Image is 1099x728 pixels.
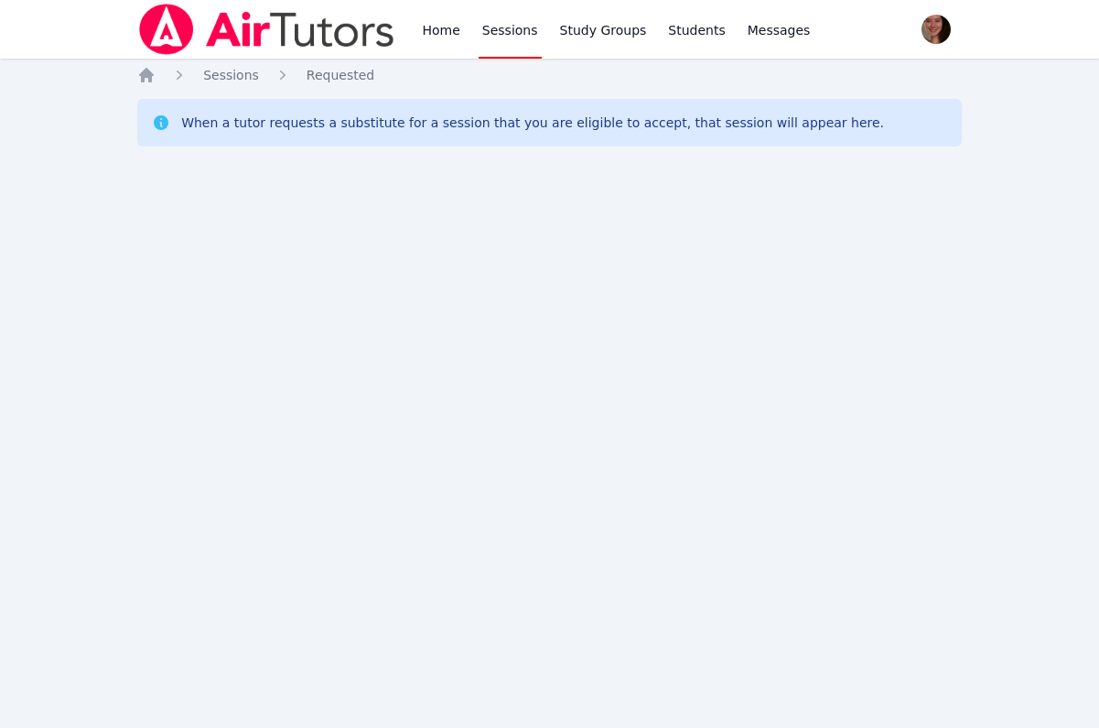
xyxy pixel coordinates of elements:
a: Sessions [203,66,259,84]
a: Requested [307,66,374,84]
span: Sessions [203,68,259,82]
span: Messages [748,21,811,39]
span: Requested [307,68,374,82]
div: When a tutor requests a substitute for a session that you are eligible to accept, that session wi... [181,114,884,132]
img: Air Tutors [137,4,396,55]
nav: Breadcrumb [137,66,962,84]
